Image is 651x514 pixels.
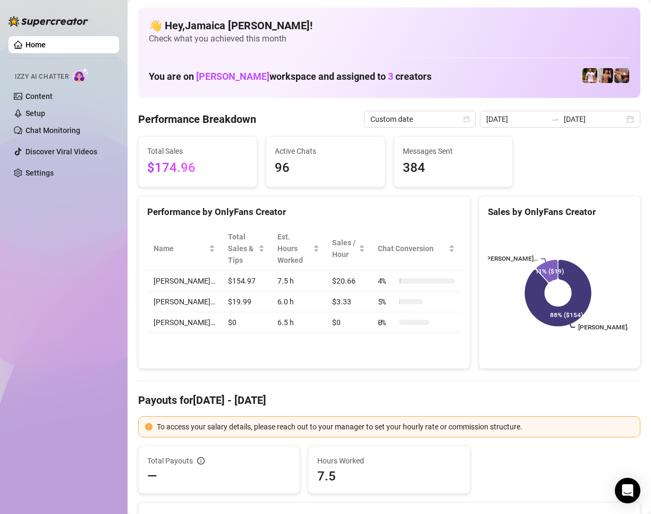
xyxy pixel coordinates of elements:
[154,243,207,254] span: Name
[378,317,395,328] span: 0 %
[149,18,630,33] h4: 👋 Hey, Jamaica [PERSON_NAME] !
[275,158,376,178] span: 96
[551,115,560,123] span: swap-right
[222,292,271,312] td: $19.99
[488,205,631,219] div: Sales by OnlyFans Creator
[403,145,504,157] span: Messages Sent
[147,205,461,219] div: Performance by OnlyFans Creator
[463,116,470,122] span: calendar
[147,158,248,178] span: $174.96
[317,455,461,467] span: Hours Worked
[326,227,371,271] th: Sales / Hour
[578,324,631,331] text: [PERSON_NAME]…
[26,126,80,135] a: Chat Monitoring
[326,271,371,292] td: $20.66
[582,68,597,83] img: Hector
[378,296,395,308] span: 5 %
[378,243,446,254] span: Chat Conversion
[157,421,633,433] div: To access your salary details, please reach out to your manager to set your hourly rate or commis...
[403,158,504,178] span: 384
[196,71,269,82] span: [PERSON_NAME]
[486,113,547,125] input: Start date
[564,113,624,125] input: End date
[26,40,46,49] a: Home
[271,271,326,292] td: 7.5 h
[485,255,538,263] text: [PERSON_NAME]…
[317,468,461,485] span: 7.5
[147,292,222,312] td: [PERSON_NAME]…
[551,115,560,123] span: to
[147,455,193,467] span: Total Payouts
[598,68,613,83] img: Zach
[370,111,469,127] span: Custom date
[332,237,356,260] span: Sales / Hour
[222,271,271,292] td: $154.97
[15,72,69,82] span: Izzy AI Chatter
[9,16,88,27] img: logo-BBDzfeDw.svg
[277,231,311,266] div: Est. Hours Worked
[275,145,376,157] span: Active Chats
[149,71,432,82] h1: You are on workspace and assigned to creators
[73,68,89,83] img: AI Chatter
[222,227,271,271] th: Total Sales & Tips
[326,312,371,333] td: $0
[222,312,271,333] td: $0
[147,468,157,485] span: —
[228,231,256,266] span: Total Sales & Tips
[271,312,326,333] td: 6.5 h
[388,71,393,82] span: 3
[138,393,640,408] h4: Payouts for [DATE] - [DATE]
[149,33,630,45] span: Check what you achieved this month
[271,292,326,312] td: 6.0 h
[371,227,461,271] th: Chat Conversion
[26,147,97,156] a: Discover Viral Videos
[26,169,54,177] a: Settings
[326,292,371,312] td: $3.33
[138,112,256,127] h4: Performance Breakdown
[147,145,248,157] span: Total Sales
[615,478,640,503] div: Open Intercom Messenger
[26,109,45,118] a: Setup
[197,457,205,465] span: info-circle
[378,275,395,287] span: 4 %
[147,227,222,271] th: Name
[147,271,222,292] td: [PERSON_NAME]…
[614,68,629,83] img: Osvaldo
[145,423,153,430] span: exclamation-circle
[26,92,53,101] a: Content
[147,312,222,333] td: [PERSON_NAME]…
